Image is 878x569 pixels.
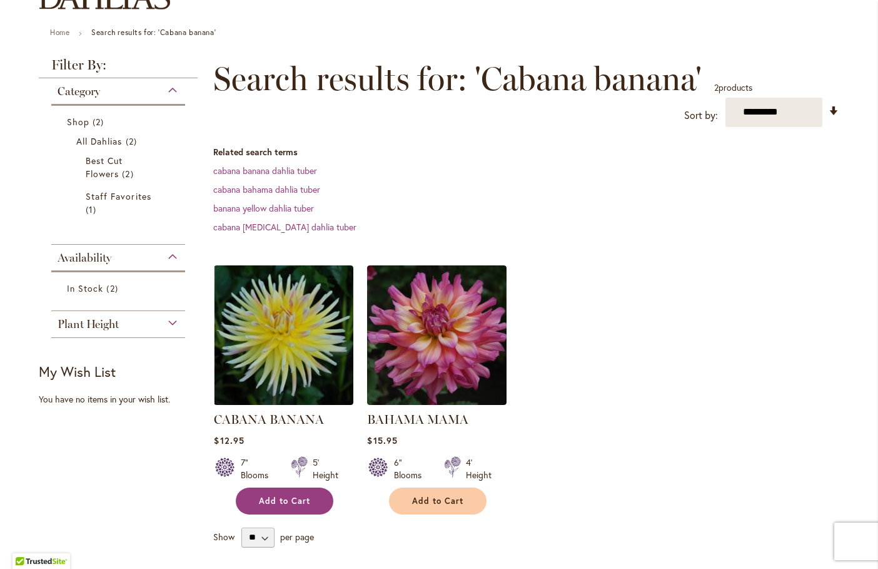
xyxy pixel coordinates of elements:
[67,282,103,294] span: In Stock
[213,221,356,233] a: cabana [MEDICAL_DATA] dahlia tuber
[394,456,429,481] div: 6" Blooms
[214,412,324,427] a: CABANA BANANA
[58,251,111,265] span: Availability
[241,456,276,481] div: 7" Blooms
[280,530,314,542] span: per page
[86,155,123,180] span: Best Cut Flowers
[50,28,69,37] a: Home
[367,412,468,427] a: BAHAMA MAMA
[213,146,839,158] dt: Related search terms
[93,115,107,128] span: 2
[86,154,154,180] a: Best Cut Flowers
[367,396,507,408] a: Bahama Mama
[9,525,44,560] iframe: Launch Accessibility Center
[39,58,198,78] strong: Filter By:
[259,496,310,506] span: Add to Cart
[213,60,702,98] span: Search results for: 'Cabana banana'
[58,85,100,98] span: Category
[86,203,99,216] span: 1
[714,81,719,93] span: 2
[236,488,333,515] button: Add to Cart
[213,183,320,195] a: cabana bahama dahlia tuber
[389,488,487,515] button: Add to Cart
[67,115,173,128] a: Shop
[412,496,463,506] span: Add to Cart
[67,282,173,295] a: In Stock 2
[214,434,244,446] span: $12.95
[67,116,89,128] span: Shop
[313,456,338,481] div: 5' Height
[214,265,353,405] img: CABANA BANANA
[213,530,235,542] span: Show
[86,190,154,216] a: Staff Favorites
[122,167,136,180] span: 2
[76,135,163,148] a: All Dahlias
[91,28,216,37] strong: Search results for: 'Cabana banana'
[367,434,397,446] span: $15.95
[106,282,121,295] span: 2
[466,456,492,481] div: 4' Height
[213,202,314,214] a: banana yellow dahlia tuber
[86,190,151,202] span: Staff Favorites
[39,393,206,406] div: You have no items in your wish list.
[39,362,116,381] strong: My Wish List
[367,265,507,405] img: Bahama Mama
[58,317,119,331] span: Plant Height
[714,78,752,98] p: products
[126,135,140,148] span: 2
[76,135,123,147] span: All Dahlias
[213,165,317,177] a: cabana banana dahlia tuber
[214,396,353,408] a: CABANA BANANA
[684,104,718,127] label: Sort by:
